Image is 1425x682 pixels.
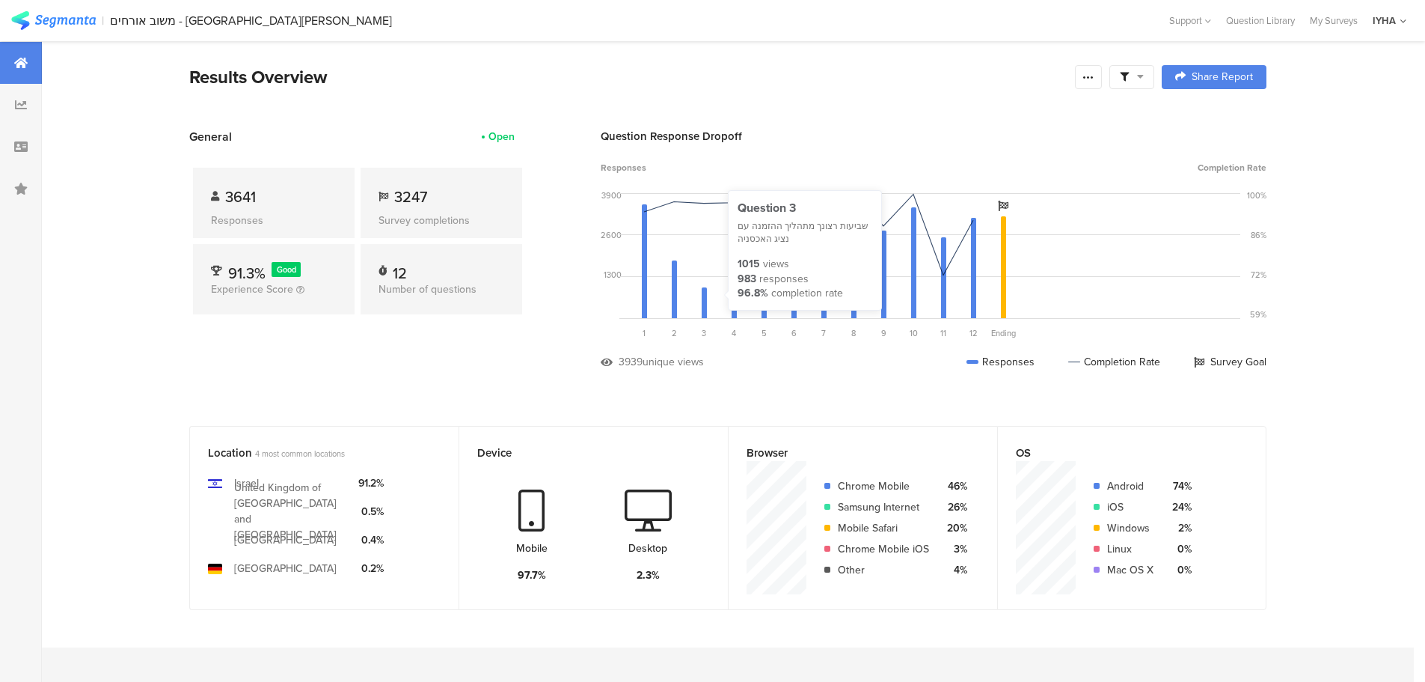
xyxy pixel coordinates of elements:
span: 2 [672,327,677,339]
div: Desktop [628,541,667,556]
div: 0% [1165,541,1192,557]
span: 3247 [394,186,427,208]
div: 26% [941,499,967,515]
div: Completion Rate [1068,354,1160,370]
div: Results Overview [189,64,1067,91]
div: Ending [988,327,1018,339]
span: 5 [761,327,767,339]
div: Samsung Internet [838,499,929,515]
div: Other [838,562,929,578]
div: Question Response Dropoff [601,128,1266,144]
span: 6 [791,327,797,339]
div: Responses [211,213,337,228]
div: 0% [1165,562,1192,578]
div: IYHA [1373,13,1396,28]
div: שביעות רצונך מתהליך ההזמנה עם נציג האכסניה [738,220,872,246]
div: Windows [1107,520,1153,536]
div: Support [1169,9,1211,32]
div: 97.7% [518,567,546,583]
a: Question Library [1219,13,1302,28]
span: General [189,128,232,145]
div: iOS [1107,499,1153,515]
div: Chrome Mobile iOS [838,541,929,557]
div: 46% [941,478,967,494]
div: unique views [643,354,704,370]
div: 4% [941,562,967,578]
div: Device [477,445,685,461]
div: 2600 [601,229,622,241]
div: Open [488,129,515,144]
img: segmanta logo [11,11,96,30]
div: 74% [1165,478,1192,494]
div: Browser [747,445,954,461]
div: משוב אורחים - [GEOGRAPHIC_DATA][PERSON_NAME] [110,13,392,28]
div: 2.3% [637,567,660,583]
div: 86% [1251,229,1266,241]
div: United Kingdom of [GEOGRAPHIC_DATA] and [GEOGRAPHIC_DATA] [234,480,346,543]
span: 4 most common locations [255,448,345,460]
i: Survey Goal [998,201,1008,211]
div: Mac OS X [1107,562,1153,578]
div: 1300 [604,269,622,281]
span: 1 [643,327,646,339]
div: 96.8% [738,286,768,301]
div: 72% [1251,269,1266,281]
span: 4 [732,327,736,339]
div: 3939 [619,354,643,370]
div: Question 3 [738,200,872,216]
div: 1015 [738,257,760,272]
div: 100% [1247,189,1266,201]
div: Mobile Safari [838,520,929,536]
span: Completion Rate [1198,161,1266,174]
span: 8 [851,327,856,339]
span: Share Report [1192,72,1253,82]
span: 11 [940,327,946,339]
div: 0.4% [358,532,384,548]
div: | [102,12,104,29]
span: Responses [601,161,646,174]
span: Experience Score [211,281,293,297]
div: 3% [941,541,967,557]
div: Survey Goal [1194,354,1266,370]
div: completion rate [771,286,843,301]
div: 0.2% [358,561,384,576]
div: 24% [1165,499,1192,515]
span: 3641 [225,186,256,208]
div: views [763,257,789,272]
div: responses [759,272,809,287]
div: Android [1107,478,1153,494]
div: 3900 [601,189,622,201]
div: 2% [1165,520,1192,536]
span: 9 [881,327,886,339]
div: 0.5% [358,504,384,520]
div: [GEOGRAPHIC_DATA] [234,561,337,576]
div: 983 [738,272,756,287]
span: 3 [702,327,706,339]
div: 59% [1250,308,1266,320]
div: 91.2% [358,475,384,491]
span: Good [277,264,296,275]
div: Responses [966,354,1035,370]
span: Number of questions [379,281,476,297]
div: Linux [1107,541,1153,557]
div: 20% [941,520,967,536]
div: [GEOGRAPHIC_DATA] [234,532,337,548]
span: 7 [821,327,826,339]
div: Survey completions [379,213,504,228]
div: Chrome Mobile [838,478,929,494]
div: OS [1016,445,1223,461]
a: My Surveys [1302,13,1365,28]
div: Israel [234,475,259,491]
div: Location [208,445,416,461]
span: 91.3% [228,262,266,284]
div: 12 [393,262,407,277]
div: Mobile [516,541,548,556]
span: 10 [910,327,918,339]
span: 12 [969,327,978,339]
